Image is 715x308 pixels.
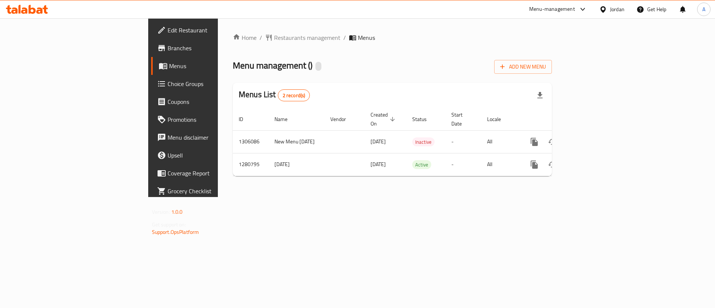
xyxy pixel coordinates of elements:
[168,44,262,53] span: Branches
[412,161,431,169] span: Active
[531,86,549,104] div: Export file
[494,60,552,74] button: Add New Menu
[371,159,386,169] span: [DATE]
[233,57,312,74] span: Menu management ( )
[239,115,253,124] span: ID
[525,156,543,174] button: more
[358,33,375,42] span: Menus
[151,93,268,111] a: Coupons
[239,89,310,101] h2: Menus List
[525,133,543,151] button: more
[543,133,561,151] button: Change Status
[343,33,346,42] li: /
[151,182,268,200] a: Grocery Checklist
[152,227,199,237] a: Support.OpsPlatform
[168,151,262,160] span: Upsell
[268,130,324,153] td: New Menu [DATE]
[151,128,268,146] a: Menu disclaimer
[412,115,436,124] span: Status
[274,115,297,124] span: Name
[151,111,268,128] a: Promotions
[265,33,340,42] a: Restaurants management
[371,137,386,146] span: [DATE]
[168,79,262,88] span: Choice Groups
[274,33,340,42] span: Restaurants management
[268,153,324,176] td: [DATE]
[412,138,435,146] span: Inactive
[151,75,268,93] a: Choice Groups
[412,137,435,146] div: Inactive
[487,115,511,124] span: Locale
[529,5,575,14] div: Menu-management
[233,33,552,42] nav: breadcrumb
[702,5,705,13] span: A
[168,133,262,142] span: Menu disclaimer
[168,26,262,35] span: Edit Restaurant
[451,110,472,128] span: Start Date
[168,187,262,196] span: Grocery Checklist
[278,92,310,99] span: 2 record(s)
[151,39,268,57] a: Branches
[168,115,262,124] span: Promotions
[519,108,603,131] th: Actions
[481,130,519,153] td: All
[151,164,268,182] a: Coverage Report
[610,5,625,13] div: Jordan
[151,146,268,164] a: Upsell
[168,169,262,178] span: Coverage Report
[481,153,519,176] td: All
[371,110,397,128] span: Created On
[445,153,481,176] td: -
[445,130,481,153] td: -
[233,108,603,176] table: enhanced table
[500,62,546,72] span: Add New Menu
[330,115,356,124] span: Vendor
[278,89,310,101] div: Total records count
[543,156,561,174] button: Change Status
[151,21,268,39] a: Edit Restaurant
[169,61,262,70] span: Menus
[152,207,170,217] span: Version:
[151,57,268,75] a: Menus
[152,220,186,229] span: Get support on:
[171,207,183,217] span: 1.0.0
[168,97,262,106] span: Coupons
